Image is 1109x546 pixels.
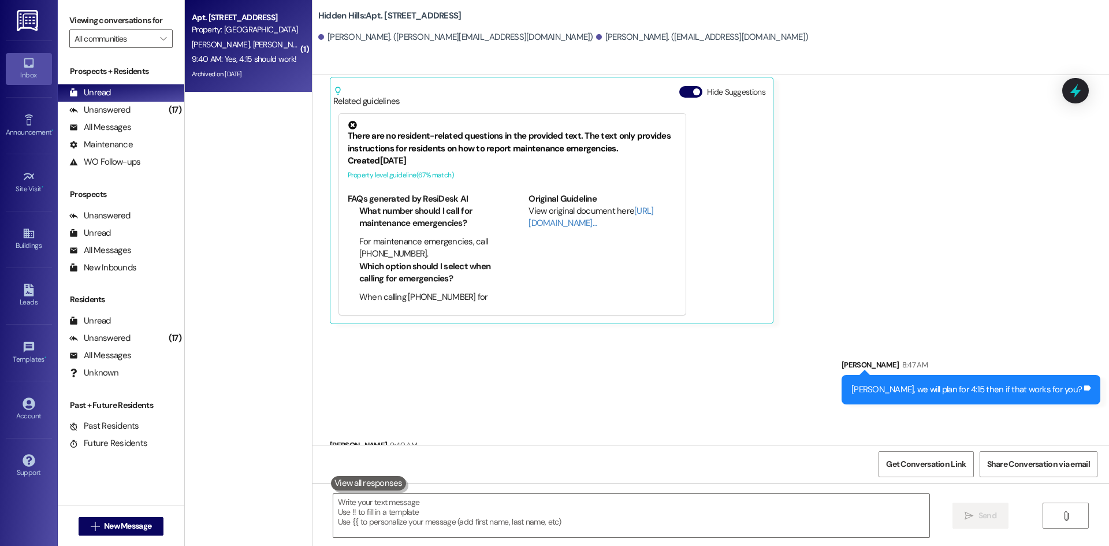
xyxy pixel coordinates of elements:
[192,12,299,24] div: Apt. [STREET_ADDRESS]
[333,86,400,107] div: Related guidelines
[6,394,52,425] a: Account
[192,24,299,36] div: Property: [GEOGRAPHIC_DATA]
[69,315,111,327] div: Unread
[69,367,118,379] div: Unknown
[51,127,53,135] span: •
[75,29,154,48] input: All communities
[69,244,131,257] div: All Messages
[104,520,151,532] span: New Message
[980,451,1097,477] button: Share Conversation via email
[842,359,1100,375] div: [PERSON_NAME]
[596,31,809,43] div: [PERSON_NAME]. ([EMAIL_ADDRESS][DOMAIN_NAME])
[166,329,184,347] div: (17)
[851,384,1082,396] div: [PERSON_NAME], we will plan for 4:15 then if that works for you?
[879,451,973,477] button: Get Conversation Link
[58,399,184,411] div: Past + Future Residents
[69,332,131,344] div: Unanswered
[192,39,253,50] span: [PERSON_NAME]
[978,510,996,522] span: Send
[69,104,131,116] div: Unanswered
[69,437,147,450] div: Future Residents
[69,420,139,432] div: Past Residents
[252,39,310,50] span: [PERSON_NAME]
[348,193,468,205] b: FAQs generated by ResiDesk AI
[529,205,653,229] a: [URL][DOMAIN_NAME]…
[1062,511,1070,521] i: 
[160,34,166,43] i: 
[44,354,46,362] span: •
[191,67,300,81] div: Archived on [DATE]
[529,193,597,205] b: Original Guideline
[987,458,1090,470] span: Share Conversation via email
[6,224,52,255] a: Buildings
[166,101,184,119] div: (17)
[359,291,496,328] li: When calling [PHONE_NUMBER] for emergencies, press #3 to leave a message for the on-call team.
[886,458,966,470] span: Get Conversation Link
[318,10,462,22] b: Hidden Hills: Apt. [STREET_ADDRESS]
[58,188,184,200] div: Prospects
[69,156,140,168] div: WO Follow-ups
[6,167,52,198] a: Site Visit •
[69,262,136,274] div: New Inbounds
[69,350,131,362] div: All Messages
[69,210,131,222] div: Unanswered
[192,54,296,64] div: 9:40 AM: Yes, 4:15 should work!
[952,503,1008,529] button: Send
[330,439,436,455] div: [PERSON_NAME]
[387,439,416,451] div: 9:40 AM
[529,205,677,230] div: View original document here
[91,522,99,531] i: 
[6,53,52,84] a: Inbox
[79,517,164,536] button: New Message
[42,183,43,191] span: •
[69,121,131,133] div: All Messages
[6,451,52,482] a: Support
[899,359,928,371] div: 8:47 AM
[348,169,677,181] div: Property level guideline ( 67 % match)
[58,294,184,306] div: Residents
[318,31,593,43] div: [PERSON_NAME]. ([PERSON_NAME][EMAIL_ADDRESS][DOMAIN_NAME])
[58,65,184,77] div: Prospects + Residents
[359,236,496,261] li: For maintenance emergencies, call [PHONE_NUMBER].
[6,280,52,311] a: Leads
[359,205,496,230] li: What number should I call for maintenance emergencies?
[17,10,40,31] img: ResiDesk Logo
[348,155,677,167] div: Created [DATE]
[965,511,973,521] i: 
[707,86,765,98] label: Hide Suggestions
[69,227,111,239] div: Unread
[69,87,111,99] div: Unread
[69,139,133,151] div: Maintenance
[6,337,52,369] a: Templates •
[359,261,496,285] li: Which option should I select when calling for emergencies?
[69,12,173,29] label: Viewing conversations for
[348,121,677,155] div: There are no resident-related questions in the provided text. The text only provides instructions...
